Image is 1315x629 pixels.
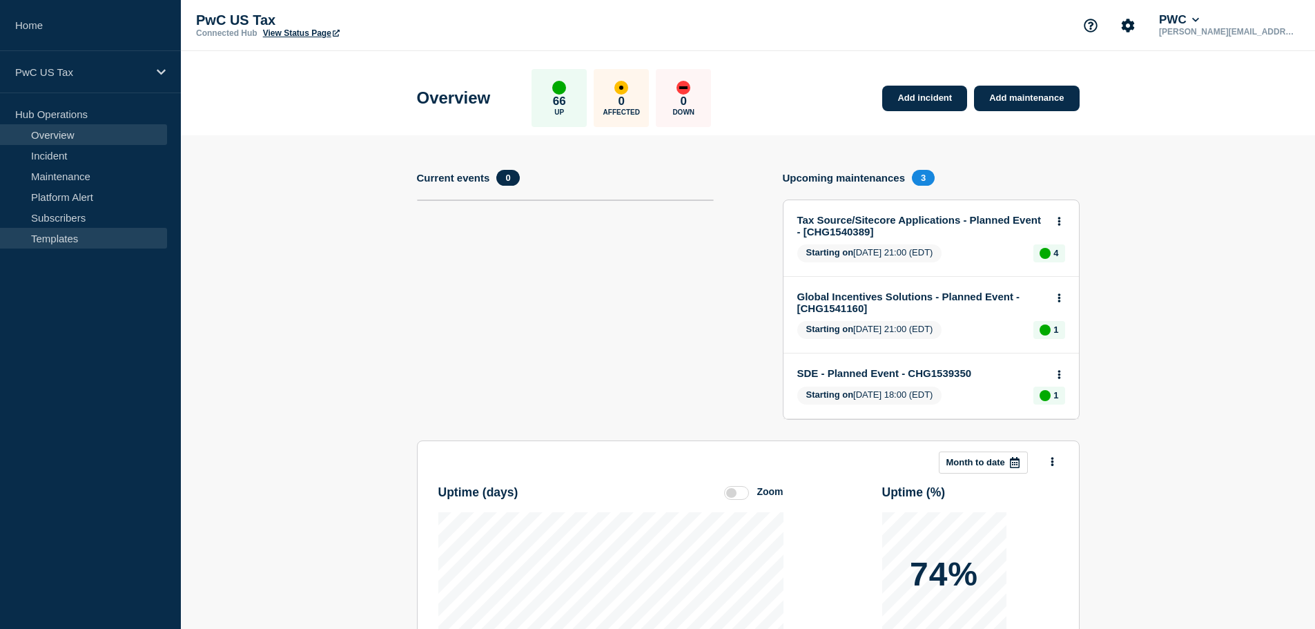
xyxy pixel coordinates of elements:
span: 0 [496,170,519,186]
a: Add maintenance [974,86,1079,111]
button: PWC [1156,13,1202,27]
p: Down [672,108,694,116]
button: Month to date [939,452,1028,474]
span: [DATE] 21:00 (EDT) [797,244,942,262]
p: PwC US Tax [196,12,472,28]
h4: Upcoming maintenances [783,172,906,184]
h4: Current events [417,172,490,184]
span: [DATE] 18:00 (EDT) [797,387,942,405]
p: 0 [618,95,625,108]
a: Tax Source/Sitecore Applications - Planned Event - [CHG1540389] [797,214,1046,238]
h3: Uptime ( % ) [882,485,946,500]
div: up [1040,325,1051,336]
p: 66 [553,95,566,108]
p: Affected [603,108,640,116]
h3: Uptime ( days ) [438,485,518,500]
p: PwC US Tax [15,66,148,78]
p: 4 [1053,248,1058,258]
p: [PERSON_NAME][EMAIL_ADDRESS][PERSON_NAME][DOMAIN_NAME] [1156,27,1300,37]
span: Starting on [806,247,854,258]
p: 1 [1053,390,1058,400]
p: Up [554,108,564,116]
div: up [1040,390,1051,401]
span: Starting on [806,324,854,334]
span: [DATE] 21:00 (EDT) [797,321,942,339]
div: Zoom [757,486,783,497]
p: 1 [1053,325,1058,335]
button: Support [1076,11,1105,40]
h1: Overview [417,88,491,108]
div: up [552,81,566,95]
a: SDE - Planned Event - CHG1539350 [797,367,1046,379]
button: Account settings [1113,11,1142,40]
span: Starting on [806,389,854,400]
p: Connected Hub [196,28,257,38]
a: View Status Page [263,28,340,38]
p: Month to date [946,457,1005,467]
a: Global Incentives Solutions - Planned Event - [CHG1541160] [797,291,1046,314]
a: Add incident [882,86,967,111]
p: 0 [681,95,687,108]
p: 74% [910,558,978,591]
span: 3 [912,170,935,186]
div: up [1040,248,1051,259]
div: down [676,81,690,95]
div: affected [614,81,628,95]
